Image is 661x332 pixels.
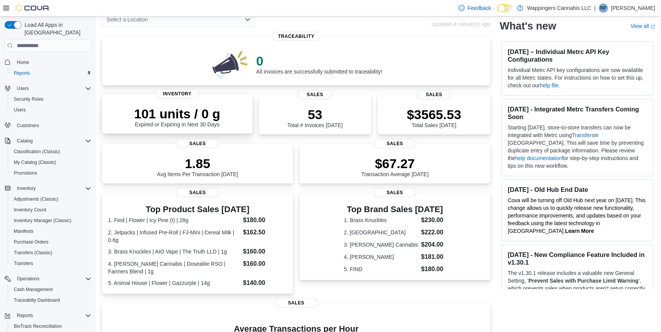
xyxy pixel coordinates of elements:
[11,259,91,268] span: Transfers
[11,205,49,214] a: Inventory Count
[17,85,29,92] span: Users
[8,94,94,105] button: Security Roles
[256,53,382,69] p: 0
[14,260,33,267] span: Transfers
[11,168,91,178] span: Promotions
[11,237,52,247] a: Purchase Orders
[134,106,220,121] p: 101 units / 0 g
[11,168,40,178] a: Promotions
[527,3,591,13] p: Wappingers Cannabis LLC
[611,3,655,13] p: [PERSON_NAME]
[243,216,287,225] dd: $180.00
[176,188,219,197] span: Sales
[14,274,91,283] span: Operations
[344,265,418,273] dt: 5. FIND
[14,323,62,329] span: BioTrack Reconciliation
[11,195,61,204] a: Adjustments (Classic)
[14,184,39,193] button: Inventory
[361,156,428,177] div: Transaction Average [DATE]
[14,311,91,320] span: Reports
[2,310,94,321] button: Reports
[8,215,94,226] button: Inventory Manager (Classic)
[108,248,240,255] dt: 3. Brass Knuckles | AIO Vape | The Truth LLD | 1g
[8,146,94,157] button: Classification (Classic)
[11,259,36,268] a: Transfers
[599,3,608,13] div: Ripal Patel
[11,285,56,294] a: Cash Management
[14,107,26,113] span: Users
[157,156,238,171] p: 1.85
[8,105,94,115] button: Users
[497,4,513,12] input: Dark Mode
[11,216,91,225] span: Inventory Manager (Classic)
[8,258,94,269] button: Transfers
[344,241,418,249] dt: 3. [PERSON_NAME] Cannabis
[157,156,238,177] div: Avg Items Per Transaction [DATE]
[344,205,446,214] h3: Top Brand Sales [DATE]
[11,147,91,156] span: Classification (Classic)
[14,121,42,130] a: Customers
[11,248,55,257] a: Transfers (Classic)
[344,253,418,261] dt: 4. [PERSON_NAME]
[256,53,382,75] div: All invoices are successfully submitted to traceability!
[14,207,46,213] span: Inventory Count
[14,57,91,67] span: Home
[11,147,63,156] a: Classification (Classic)
[14,218,71,224] span: Inventory Manager (Classic)
[14,274,43,283] button: Operations
[11,296,91,305] span: Traceabilty Dashboard
[361,156,428,171] p: $67.27
[11,95,91,104] span: Security Roles
[508,124,647,170] p: Starting [DATE], store-to-store transfers can now be integrated with Metrc using in [GEOGRAPHIC_D...
[11,195,91,204] span: Adjustments (Classic)
[421,228,446,237] dd: $222.00
[2,83,94,94] button: Users
[11,105,91,114] span: Users
[108,216,240,224] dt: 1. Find | Flower | Icy Pine (I) | 28g
[565,228,594,234] a: Learn More
[11,227,36,236] a: Manifests
[14,58,32,67] a: Home
[14,228,33,234] span: Manifests
[11,227,91,236] span: Manifests
[8,295,94,306] button: Traceabilty Dashboard
[630,23,655,29] a: View allExternal link
[17,185,36,191] span: Inventory
[344,216,418,224] dt: 1. Brass Knuckles
[156,89,198,98] span: Inventory
[17,138,33,144] span: Catalog
[508,105,647,121] h3: [DATE] - Integrated Metrc Transfers Coming Soon
[8,284,94,295] button: Cash Management
[134,106,220,128] div: Expired or Expiring in Next 30 Days
[467,4,491,12] span: Feedback
[14,250,52,256] span: Transfers (Classic)
[108,279,240,287] dt: 5. Animal House | Flower | Gazzurple | 14g
[500,20,556,32] h2: What's new
[14,136,91,146] span: Catalog
[15,4,50,12] img: Cova
[2,136,94,146] button: Catalog
[417,90,451,99] span: Sales
[14,170,37,176] span: Promotions
[14,84,91,93] span: Users
[515,155,562,161] a: help documentation
[528,278,638,284] strong: Prevent Sales with Purchase Limit Warning
[298,90,332,99] span: Sales
[17,59,29,65] span: Home
[508,66,647,89] p: Individual Metrc API key configurations are now available for all Metrc states. For instructions ...
[11,69,91,78] span: Reports
[8,321,94,332] button: BioTrack Reconciliation
[572,132,594,138] a: Transfers
[287,107,343,122] p: 53
[272,32,320,41] span: Traceability
[244,16,251,23] button: Open list of options
[17,276,39,282] span: Operations
[21,21,91,36] span: Load All Apps in [GEOGRAPHIC_DATA]
[421,216,446,225] dd: $230.00
[11,296,63,305] a: Traceabilty Dashboard
[540,82,558,88] a: help file
[14,96,43,102] span: Security Roles
[243,228,287,237] dd: $162.50
[8,157,94,168] button: My Catalog (Classic)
